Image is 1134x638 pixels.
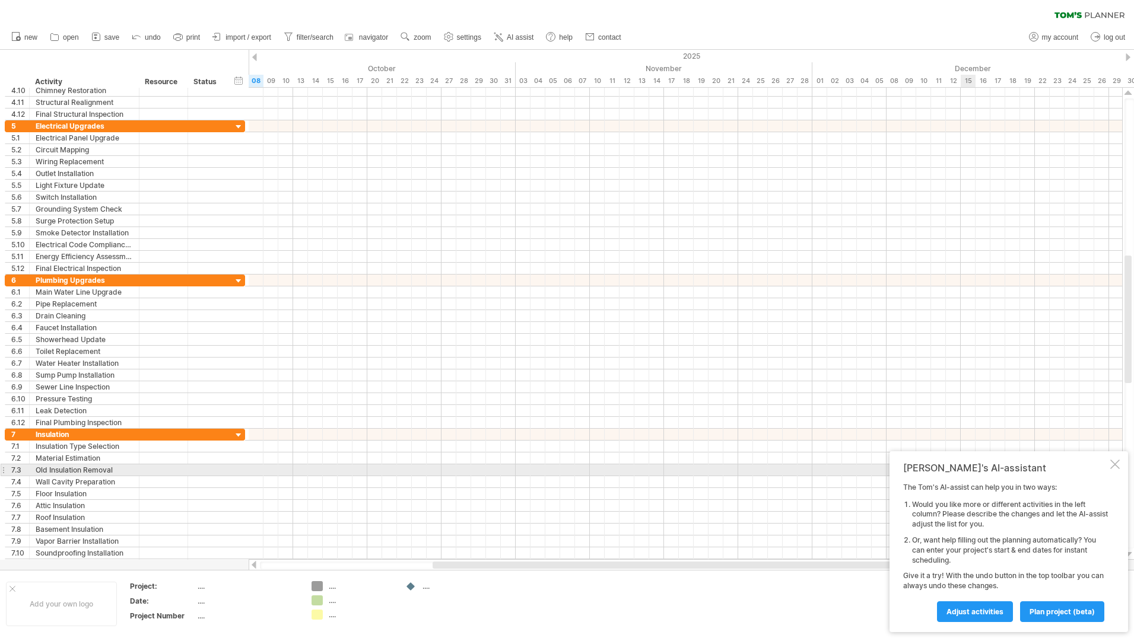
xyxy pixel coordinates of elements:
[11,429,29,440] div: 7
[990,75,1005,87] div: Wednesday, 17 December 2025
[36,132,133,143] div: Electrical Panel Upgrade
[516,62,812,75] div: November 2025
[36,310,133,321] div: Drain Cleaning
[1005,75,1020,87] div: Thursday, 18 December 2025
[423,581,487,591] div: ....
[560,75,575,87] div: Thursday, 6 November 2025
[36,203,133,215] div: Grounding System Check
[35,76,132,88] div: Activity
[36,405,133,416] div: Leak Detection
[1088,30,1129,45] a: log out
[145,76,181,88] div: Resource
[1079,75,1094,87] div: Thursday, 25 December 2025
[753,75,768,87] div: Tuesday, 25 November 2025
[36,476,133,487] div: Wall Cavity Preparation
[36,417,133,428] div: Final Plumbing Inspection
[198,596,297,606] div: ....
[338,75,352,87] div: Thursday, 16 October 2025
[11,535,29,547] div: 7.9
[297,33,333,42] span: filter/search
[11,547,29,559] div: 7.10
[11,500,29,511] div: 7.6
[24,33,37,42] span: new
[11,132,29,143] div: 5.1
[278,75,293,87] div: Friday, 10 October 2025
[329,595,393,605] div: ....
[531,75,545,87] div: Tuesday, 4 November 2025
[36,559,133,570] div: Air Sealant Application
[88,30,123,45] a: save
[36,452,133,464] div: Material Estimation
[11,464,29,476] div: 7.3
[36,298,133,310] div: Pipe Replacement
[11,524,29,535] div: 7.8
[441,75,456,87] div: Monday, 27 October 2025
[783,75,798,87] div: Thursday, 27 November 2025
[1030,607,1095,616] span: plan project (beta)
[11,334,29,345] div: 6.5
[11,263,29,274] div: 5.12
[1104,33,1125,42] span: log out
[130,611,195,621] div: Project Number
[36,441,133,452] div: Insulation Type Selection
[501,75,516,87] div: Friday, 31 October 2025
[104,33,119,42] span: save
[912,500,1108,529] li: Would you like more or different activities in the left column? Please describe the changes and l...
[414,33,431,42] span: zoom
[842,75,857,87] div: Wednesday, 3 December 2025
[36,346,133,357] div: Toilet Replacement
[605,75,620,87] div: Tuesday, 11 November 2025
[359,33,388,42] span: navigator
[11,120,29,132] div: 5
[543,30,576,45] a: help
[11,239,29,250] div: 5.10
[11,298,29,310] div: 6.2
[397,75,412,87] div: Wednesday, 22 October 2025
[130,596,195,606] div: Date:
[209,30,275,45] a: import / export
[8,30,41,45] a: new
[193,76,220,88] div: Status
[11,488,29,499] div: 7.5
[308,75,323,87] div: Tuesday, 14 October 2025
[976,75,990,87] div: Tuesday, 16 December 2025
[827,75,842,87] div: Tuesday, 2 December 2025
[130,581,195,591] div: Project:
[36,524,133,535] div: Basement Insulation
[36,85,133,96] div: Chimney Restoration
[11,168,29,179] div: 5.4
[872,75,887,87] div: Friday, 5 December 2025
[723,75,738,87] div: Friday, 21 November 2025
[36,512,133,523] div: Roof Insulation
[545,75,560,87] div: Wednesday, 5 November 2025
[1026,30,1082,45] a: my account
[382,75,397,87] div: Tuesday, 21 October 2025
[11,452,29,464] div: 7.2
[798,75,812,87] div: Friday, 28 November 2025
[36,97,133,108] div: Structural Realignment
[11,275,29,286] div: 6
[471,75,486,87] div: Wednesday, 29 October 2025
[1020,75,1035,87] div: Friday, 19 December 2025
[486,75,501,87] div: Thursday, 30 October 2025
[679,75,694,87] div: Tuesday, 18 November 2025
[694,75,709,87] div: Wednesday, 19 November 2025
[170,30,204,45] a: print
[6,582,117,626] div: Add your own logo
[36,393,133,404] div: Pressure Testing
[36,358,133,369] div: Water Heater Installation
[11,441,29,452] div: 7.1
[11,358,29,369] div: 6.7
[329,581,393,591] div: ....
[1035,75,1050,87] div: Monday, 22 December 2025
[620,75,634,87] div: Wednesday, 12 November 2025
[367,75,382,87] div: Monday, 20 October 2025
[11,227,29,238] div: 5.9
[36,381,133,393] div: Sewer Line Inspection
[664,75,679,87] div: Monday, 17 November 2025
[36,120,133,132] div: Electrical Upgrades
[11,156,29,167] div: 5.3
[36,547,133,559] div: Soundproofing Installation
[36,334,133,345] div: Showerhead Update
[11,203,29,215] div: 5.7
